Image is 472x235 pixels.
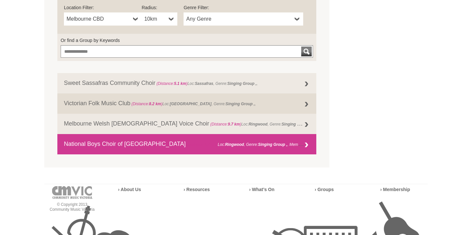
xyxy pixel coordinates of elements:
a: National Boys Choir of [GEOGRAPHIC_DATA] (Distance:9.7 km)Loc:Ringwood, Genre:Singing Group ,, Me... [57,134,316,154]
span: Melbourne CBD [67,15,130,23]
strong: Singing Group , [227,81,257,86]
a: Melbourne CBD [64,12,142,26]
span: Loc: , Genre: , [155,81,258,86]
a: › Groups [315,187,334,192]
a: › About Us [118,187,141,192]
strong: 9.7 km [228,122,240,127]
label: Location Filter: [64,4,142,11]
strong: Ringwood [225,142,244,147]
span: Any Genre [186,15,292,23]
span: (Distance: ) [156,81,187,86]
a: Any Genre [184,12,303,26]
span: Loc: , Genre: , Members: [209,120,335,127]
span: Loc: , Genre: , [130,102,256,106]
strong: 8.2 km [149,102,161,106]
a: Sweet Sassafras Community Choir (Distance:5.1 km)Loc:Sassafras, Genre:Singing Group ,, [57,73,316,93]
strong: Sassafras [195,81,213,86]
label: Genre Filter: [184,4,303,11]
strong: 5.1 km [174,81,186,86]
a: Victorian Folk Music Club (Distance:8.2 km)Loc:[GEOGRAPHIC_DATA], Genre:Singing Group ,, [57,93,316,114]
p: © Copyright 2013 Community Music Victoria [44,202,100,212]
a: › Membership [380,187,410,192]
span: 10km [144,15,166,23]
strong: Ringwood [248,122,267,127]
label: Radius: [142,4,177,11]
span: Loc: , Genre: , Members: [186,141,313,147]
strong: 9.7 km [204,142,216,147]
span: (Distance: ) [210,122,241,127]
strong: Singing Group , [226,102,255,106]
img: cmvic-logo-footer.png [52,186,92,199]
span: (Distance: ) [131,102,163,106]
strong: Singing Group , [282,120,311,127]
strong: [GEOGRAPHIC_DATA] [170,102,211,106]
span: (Distance: ) [187,142,218,147]
a: › Resources [184,187,210,192]
a: Melbourne Welsh [DEMOGRAPHIC_DATA] Voice Choir (Distance:9.7 km)Loc:Ringwood, Genre:Singing Group... [57,114,316,134]
label: Or find a Group by Keywords [61,37,313,44]
strong: Singing Group , [258,142,287,147]
a: › What’s On [249,187,274,192]
a: 10km [142,12,177,26]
